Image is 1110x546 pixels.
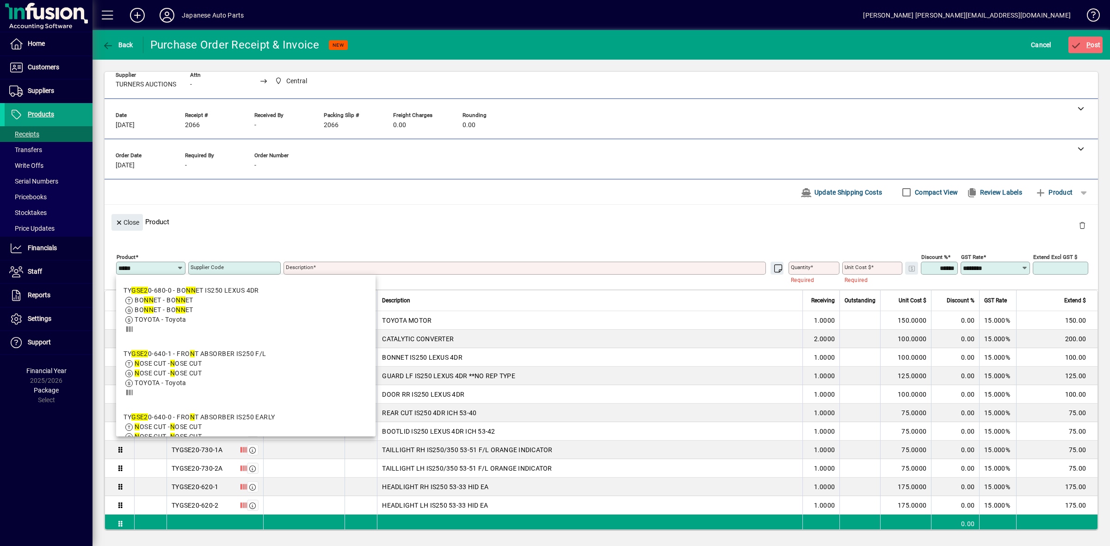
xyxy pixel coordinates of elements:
em: N [135,360,139,367]
td: HEADLIGHT RH IS250 53-33 HID EA [377,478,802,496]
div: TYGSE20-730-2A [172,464,223,473]
span: 1.0000 [814,353,835,362]
span: - [254,162,256,169]
td: HEADLIGHT LH IS250 53-33 HID EA [377,496,802,515]
em: N [149,296,154,304]
td: 100.00 [1016,385,1098,404]
span: - [190,81,192,88]
span: 175.0000 [898,482,926,491]
a: Support [5,331,92,354]
span: 1.0000 [814,316,835,325]
span: TOYOTA - Toyota [135,379,186,386]
span: Central [272,75,311,87]
em: N [170,423,175,430]
span: Outstanding [845,295,876,306]
td: 175.00 [1016,478,1098,496]
span: Receiving [811,295,835,306]
td: DOOR RR IS250 LEXUS 4DR [377,385,802,404]
td: 0.00 [931,348,979,367]
em: GSE2 [131,287,148,294]
span: NEW [333,42,344,48]
mat-label: GST rate [961,254,983,260]
em: N [181,296,185,304]
span: 2066 [324,122,339,129]
em: GSE2 [131,413,148,421]
a: Pricebooks [5,189,92,205]
span: Suppliers [28,87,54,94]
span: [DATE] [116,162,135,169]
a: Home [5,32,92,55]
td: 75.00 [1016,404,1098,422]
a: Suppliers [5,80,92,103]
button: Profile [152,7,182,24]
td: 0.00 [931,515,979,533]
mat-label: Description [286,264,313,270]
td: 15.000% [979,385,1016,404]
td: 0.00 [931,496,979,515]
td: 15.000% [979,348,1016,367]
app-page-header-button: Back [92,37,143,53]
span: BO ET - BO ET [135,306,193,313]
a: Customers [5,56,92,79]
span: Extend $ [1064,295,1086,306]
em: N [181,306,185,313]
mat-error: Required [845,275,895,284]
td: 100.00 [1016,348,1098,367]
em: N [186,287,191,294]
a: Reports [5,284,92,307]
td: 200.00 [1016,330,1098,348]
mat-label: Extend excl GST $ [1033,254,1077,260]
span: Package [34,386,59,394]
span: Transfers [9,146,42,153]
span: - [185,162,187,169]
span: 0.00 [462,122,475,129]
span: OSE CUT - OSE CUT [135,423,202,430]
td: 0.00 [931,385,979,404]
a: Receipts [5,126,92,142]
button: Back [100,37,136,53]
em: N [149,306,154,313]
span: OSE CUT - OSE CUT [135,433,202,440]
span: Products [28,110,54,118]
span: Reports [28,291,50,299]
em: N [190,350,195,357]
td: 150.00 [1016,311,1098,330]
div: [PERSON_NAME] [PERSON_NAME][EMAIL_ADDRESS][DOMAIN_NAME] [863,8,1071,23]
em: N [170,360,175,367]
span: OSE CUT - OSE CUT [135,360,202,367]
em: N [176,306,180,313]
span: [DATE] [116,122,135,129]
td: 125.00 [1016,367,1098,385]
a: Staff [5,260,92,283]
a: Knowledge Base [1080,2,1098,32]
td: 0.00 [931,422,979,441]
span: 175.0000 [898,501,926,510]
td: 15.000% [979,422,1016,441]
span: Unit Cost $ [899,295,926,306]
td: 0.00 [931,459,979,478]
span: BO ET - BO ET [135,296,193,304]
app-page-header-button: Close [109,218,145,226]
span: 2.0000 [814,334,835,344]
mat-label: Supplier Code [191,264,224,270]
td: TAILLIGHT RH IS250/350 53-51 F/L ORANGE INDICATOR [377,441,802,459]
td: 15.000% [979,330,1016,348]
span: Pricebooks [9,193,47,201]
td: TAILLIGHT LH IS250/350 53-51 F/L ORANGE INDICATOR [377,459,802,478]
div: TY 0-640-1 - FRO T ABSORBER IS250 F/L [123,349,266,359]
em: N [135,423,139,430]
span: Close [115,215,139,230]
span: 75.0000 [901,464,926,473]
span: 0.00 [393,122,406,129]
span: 150.0000 [898,316,926,325]
span: Cancel [1031,37,1051,52]
em: N [191,287,196,294]
em: N [144,306,148,313]
td: 15.000% [979,404,1016,422]
div: Purchase Order Receipt & Invoice [150,37,320,52]
td: 0.00 [931,311,979,330]
td: BONNET IS250 LEXUS 4DR [377,348,802,367]
span: Home [28,40,45,47]
div: TY 0-680-0 - BO ET IS250 LEXUS 4DR [123,286,259,295]
button: Cancel [1029,37,1054,53]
